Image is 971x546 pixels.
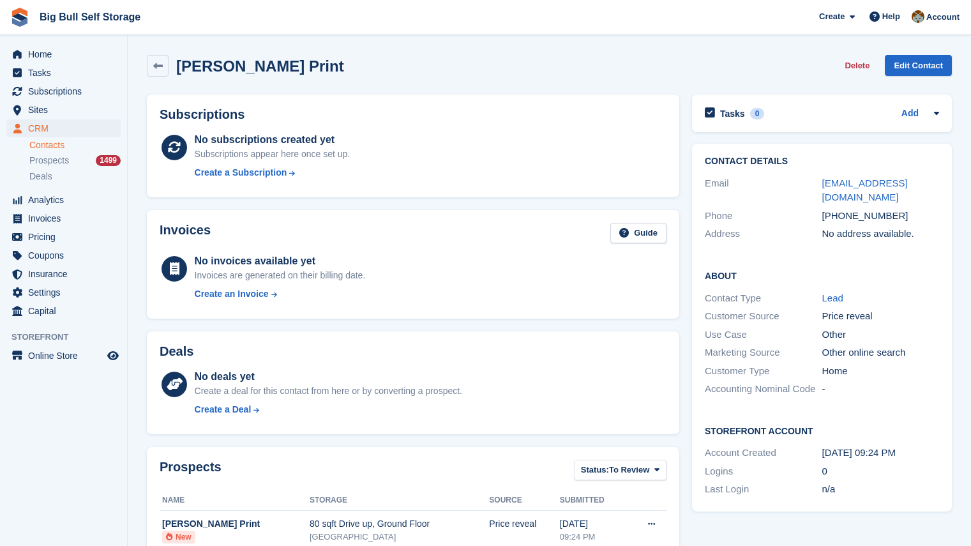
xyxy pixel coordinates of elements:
a: menu [6,191,121,209]
a: menu [6,209,121,227]
span: Coupons [28,246,105,264]
a: Contacts [29,139,121,151]
span: CRM [28,119,105,137]
span: Pricing [28,228,105,246]
a: Guide [610,223,666,244]
h2: [PERSON_NAME] Print [176,57,344,75]
span: Analytics [28,191,105,209]
span: Status: [581,464,609,476]
th: Storage [310,490,489,511]
div: Create a deal for this contact from here or by converting a prospect. [195,384,462,398]
div: Create an Invoice [195,287,269,301]
a: Preview store [105,348,121,363]
div: Customer Source [705,309,822,324]
span: Create [819,10,845,23]
span: Invoices [28,209,105,227]
button: Delete [839,55,875,76]
a: menu [6,302,121,320]
div: 0 [750,108,765,119]
a: menu [6,228,121,246]
div: [DATE] [560,517,627,531]
div: Phone [705,209,822,224]
img: stora-icon-8386f47178a22dfd0bd8f6a31ec36ba5ce8667c1dd55bd0f319d3a0aa187defe.svg [10,8,29,27]
a: menu [6,246,121,264]
span: Sites [28,101,105,119]
a: Add [901,107,919,121]
h2: Storefront Account [705,424,939,437]
div: Invoices are generated on their billing date. [195,269,366,282]
span: To Review [609,464,649,476]
span: Deals [29,171,52,183]
div: Marketing Source [705,345,822,360]
div: [PHONE_NUMBER] [822,209,940,224]
li: New [162,531,195,543]
h2: Invoices [160,223,211,244]
span: Capital [28,302,105,320]
div: [PERSON_NAME] Print [162,517,310,531]
div: Price reveal [822,309,940,324]
a: menu [6,265,121,283]
div: [DATE] 09:24 PM [822,446,940,460]
div: - [822,382,940,397]
div: Subscriptions appear here once set up. [195,148,350,161]
a: Prospects 1499 [29,154,121,167]
div: Other online search [822,345,940,360]
div: 0 [822,464,940,479]
div: No deals yet [195,369,462,384]
div: 1499 [96,155,121,166]
div: Address [705,227,822,241]
div: Last Login [705,482,822,497]
div: Email [705,176,822,205]
div: Accounting Nominal Code [705,382,822,397]
div: [GEOGRAPHIC_DATA] [310,531,489,543]
div: 09:24 PM [560,531,627,543]
a: menu [6,284,121,301]
div: Account Created [705,446,822,460]
h2: About [705,269,939,282]
span: Prospects [29,155,69,167]
h2: Contact Details [705,156,939,167]
h2: Deals [160,344,193,359]
th: Name [160,490,310,511]
a: Deals [29,170,121,183]
a: [EMAIL_ADDRESS][DOMAIN_NAME] [822,178,908,203]
div: No invoices available yet [195,254,366,269]
div: No subscriptions created yet [195,132,350,148]
span: Storefront [11,331,127,344]
a: Create a Subscription [195,166,350,179]
a: menu [6,45,121,63]
span: Tasks [28,64,105,82]
a: menu [6,64,121,82]
a: Lead [822,292,843,303]
span: Settings [28,284,105,301]
a: Edit Contact [885,55,952,76]
div: Customer Type [705,364,822,379]
div: Other [822,328,940,342]
div: Contact Type [705,291,822,306]
div: 80 sqft Drive up, Ground Floor [310,517,489,531]
div: Use Case [705,328,822,342]
div: No address available. [822,227,940,241]
span: Subscriptions [28,82,105,100]
span: Help [882,10,900,23]
button: Status: To Review [574,460,666,481]
div: Create a Deal [195,403,252,416]
span: Account [926,11,960,24]
img: Mike Llewellen Palmer [912,10,924,23]
a: menu [6,101,121,119]
a: menu [6,119,121,137]
div: Logins [705,464,822,479]
div: Price reveal [489,517,559,531]
span: Insurance [28,265,105,283]
th: Source [489,490,559,511]
span: Home [28,45,105,63]
h2: Tasks [720,108,745,119]
h2: Prospects [160,460,222,483]
div: n/a [822,482,940,497]
div: Create a Subscription [195,166,287,179]
div: Home [822,364,940,379]
th: Submitted [560,490,627,511]
a: Create an Invoice [195,287,366,301]
a: Big Bull Self Storage [34,6,146,27]
span: Online Store [28,347,105,365]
